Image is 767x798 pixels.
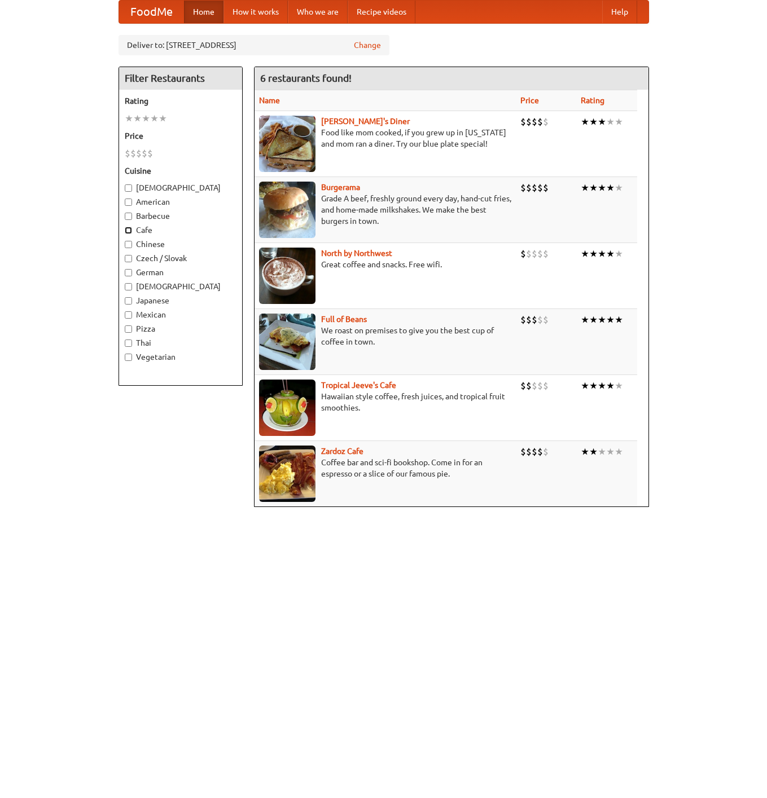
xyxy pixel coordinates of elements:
[520,380,526,392] li: $
[537,248,543,260] li: $
[259,380,315,436] img: jeeves.jpg
[125,295,236,306] label: Japanese
[125,269,132,276] input: German
[348,1,415,23] a: Recipe videos
[130,147,136,160] li: $
[321,183,360,192] b: Burgerama
[259,248,315,304] img: north.jpg
[125,281,236,292] label: [DEMOGRAPHIC_DATA]
[598,314,606,326] li: ★
[321,249,392,258] a: North by Northwest
[520,182,526,194] li: $
[125,267,236,278] label: German
[537,182,543,194] li: $
[537,380,543,392] li: $
[526,248,532,260] li: $
[125,95,236,107] h5: Rating
[532,248,537,260] li: $
[526,182,532,194] li: $
[589,380,598,392] li: ★
[543,248,549,260] li: $
[184,1,223,23] a: Home
[259,127,511,149] p: Food like mom cooked, if you grew up in [US_STATE] and mom ran a diner. Try our blue plate special!
[526,446,532,458] li: $
[142,112,150,125] li: ★
[125,199,132,206] input: American
[125,241,132,248] input: Chinese
[125,354,132,361] input: Vegetarian
[125,255,132,262] input: Czech / Slovak
[321,381,396,390] a: Tropical Jeeve's Cafe
[125,239,236,250] label: Chinese
[147,147,153,160] li: $
[606,248,615,260] li: ★
[606,380,615,392] li: ★
[133,112,142,125] li: ★
[598,380,606,392] li: ★
[606,182,615,194] li: ★
[581,446,589,458] li: ★
[125,297,132,305] input: Japanese
[125,196,236,208] label: American
[159,112,167,125] li: ★
[354,39,381,51] a: Change
[589,248,598,260] li: ★
[125,340,132,347] input: Thai
[321,315,367,324] a: Full of Beans
[321,117,410,126] a: [PERSON_NAME]'s Diner
[602,1,637,23] a: Help
[259,446,315,502] img: zardoz.jpg
[543,182,549,194] li: $
[288,1,348,23] a: Who we are
[259,96,280,105] a: Name
[125,184,132,192] input: [DEMOGRAPHIC_DATA]
[125,311,132,319] input: Mexican
[581,380,589,392] li: ★
[125,213,132,220] input: Barbecue
[259,259,511,270] p: Great coffee and snacks. Free wifi.
[615,380,623,392] li: ★
[606,116,615,128] li: ★
[532,116,537,128] li: $
[150,112,159,125] li: ★
[526,380,532,392] li: $
[532,380,537,392] li: $
[532,182,537,194] li: $
[125,182,236,193] label: [DEMOGRAPHIC_DATA]
[125,325,132,333] input: Pizza
[125,130,236,142] h5: Price
[125,165,236,177] h5: Cuisine
[119,1,184,23] a: FoodMe
[260,73,352,83] ng-pluralize: 6 restaurants found!
[543,314,549,326] li: $
[526,116,532,128] li: $
[589,314,598,326] li: ★
[119,35,389,55] div: Deliver to: [STREET_ADDRESS]
[259,116,315,172] img: sallys.jpg
[598,116,606,128] li: ★
[520,314,526,326] li: $
[598,182,606,194] li: ★
[589,116,598,128] li: ★
[125,210,236,222] label: Barbecue
[520,96,539,105] a: Price
[581,248,589,260] li: ★
[125,227,132,234] input: Cafe
[125,283,132,290] input: [DEMOGRAPHIC_DATA]
[125,224,236,236] label: Cafe
[259,391,511,413] p: Hawaiian style coffee, fresh juices, and tropical fruit smoothies.
[520,446,526,458] li: $
[581,116,589,128] li: ★
[543,116,549,128] li: $
[125,147,130,160] li: $
[520,248,526,260] li: $
[606,446,615,458] li: ★
[259,457,511,479] p: Coffee bar and sci-fi bookshop. Come in for an espresso or a slice of our famous pie.
[581,314,589,326] li: ★
[615,314,623,326] li: ★
[125,351,236,363] label: Vegetarian
[598,248,606,260] li: ★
